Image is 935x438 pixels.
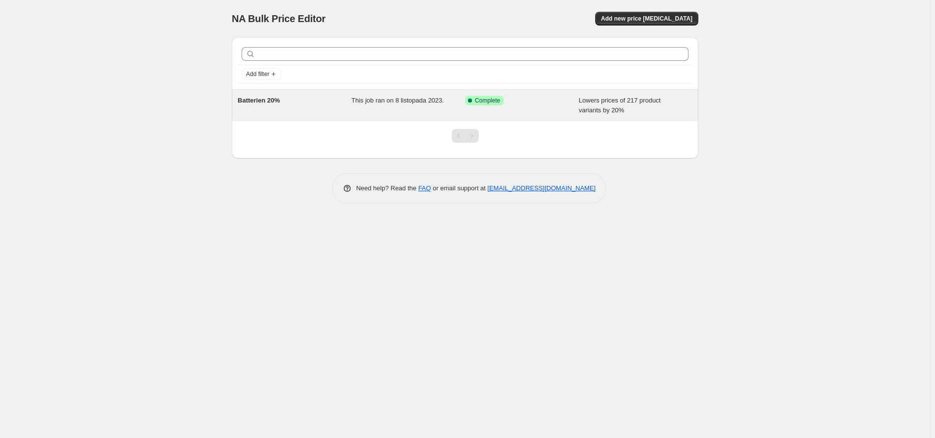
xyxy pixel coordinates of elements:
[238,97,280,104] span: Batterien 20%
[418,184,431,192] a: FAQ
[232,13,326,24] span: NA Bulk Price Editor
[352,97,444,104] span: This job ran on 8 listopada 2023.
[356,184,418,192] span: Need help? Read the
[601,15,692,23] span: Add new price [MEDICAL_DATA]
[431,184,488,192] span: or email support at
[242,68,281,80] button: Add filter
[488,184,596,192] a: [EMAIL_ADDRESS][DOMAIN_NAME]
[475,97,500,104] span: Complete
[452,129,479,143] nav: Pagination
[246,70,269,78] span: Add filter
[579,97,661,114] span: Lowers prices of 217 product variants by 20%
[595,12,698,26] button: Add new price [MEDICAL_DATA]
